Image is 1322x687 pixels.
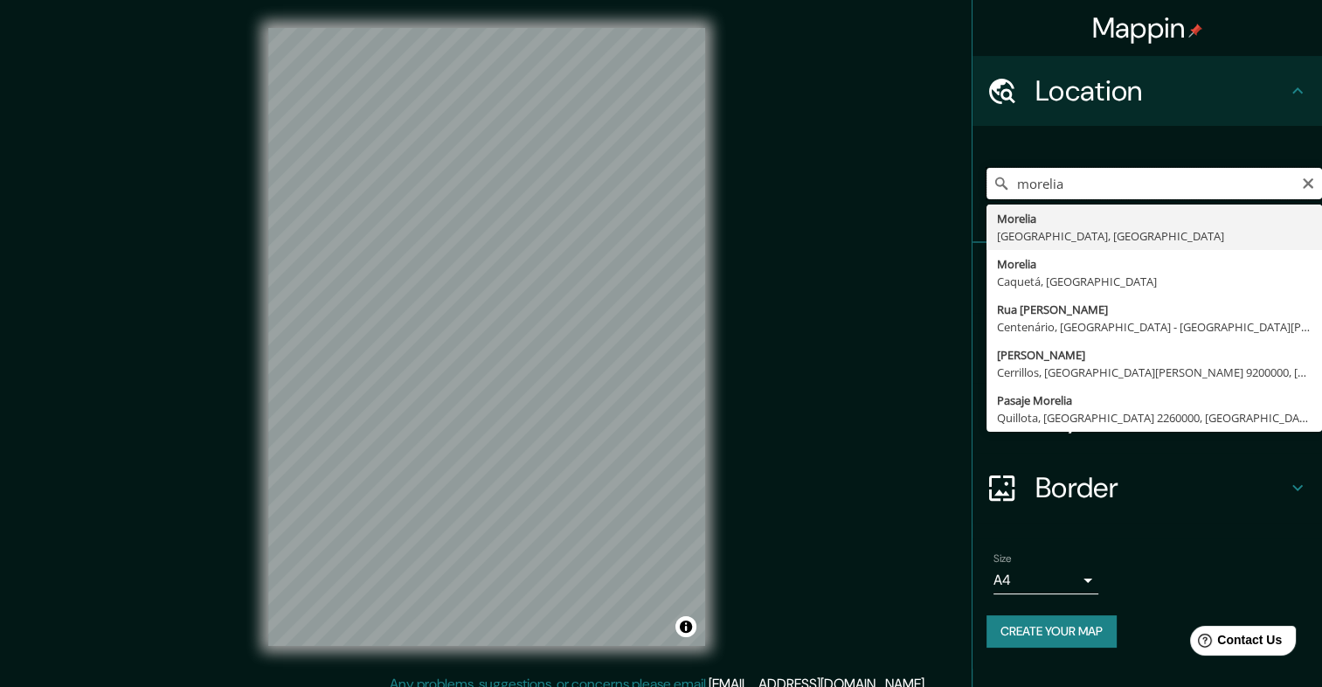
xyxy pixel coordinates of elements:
[1188,24,1202,38] img: pin-icon.png
[1166,619,1303,668] iframe: Help widget launcher
[997,255,1312,273] div: Morelia
[972,383,1322,453] div: Layout
[993,566,1098,594] div: A4
[268,28,705,646] canvas: Map
[993,552,1012,566] label: Size
[972,313,1322,383] div: Style
[972,453,1322,523] div: Border
[1092,10,1203,45] h4: Mappin
[1035,470,1287,505] h4: Border
[1035,400,1287,435] h4: Layout
[997,392,1312,409] div: Pasaje Morelia
[997,301,1312,318] div: Rua [PERSON_NAME]
[675,616,696,637] button: Toggle attribution
[1035,73,1287,108] h4: Location
[997,210,1312,227] div: Morelia
[997,409,1312,427] div: Quillota, [GEOGRAPHIC_DATA] 2260000, [GEOGRAPHIC_DATA]
[997,227,1312,245] div: [GEOGRAPHIC_DATA], [GEOGRAPHIC_DATA]
[997,318,1312,336] div: Centenário, [GEOGRAPHIC_DATA] - [GEOGRAPHIC_DATA][PERSON_NAME], 79074-230, [GEOGRAPHIC_DATA]
[997,364,1312,381] div: Cerrillos, [GEOGRAPHIC_DATA][PERSON_NAME] 9200000, [GEOGRAPHIC_DATA]
[997,346,1312,364] div: [PERSON_NAME]
[986,615,1117,648] button: Create your map
[972,243,1322,313] div: Pins
[1301,174,1315,191] button: Clear
[986,168,1322,199] input: Pick your city or area
[972,56,1322,126] div: Location
[997,273,1312,290] div: Caquetá, [GEOGRAPHIC_DATA]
